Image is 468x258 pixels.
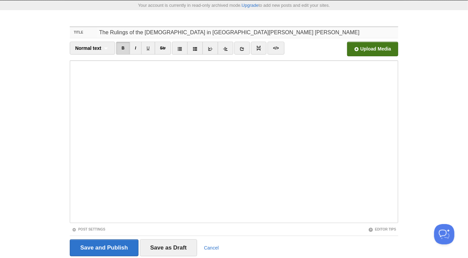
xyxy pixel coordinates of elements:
iframe: Help Scout Beacon - Open [434,224,454,244]
span: Normal text [75,45,101,51]
div: Your account is currently in read-only archived mode. to add new posts and edit your sites. [65,3,403,7]
a: Cancel [204,245,219,251]
a: Str [155,42,171,55]
a: U [141,42,155,55]
del: Str [160,46,166,51]
input: Save and Publish [70,239,139,256]
input: Save as Draft [140,239,197,256]
a: I [130,42,142,55]
a: B [116,42,130,55]
img: pagebreak-icon.png [256,46,261,51]
label: Title [70,27,97,38]
a: Upgrade [242,3,259,8]
a: Post Settings [72,227,105,231]
a: </> [268,42,284,55]
a: Editor Tips [368,227,396,231]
